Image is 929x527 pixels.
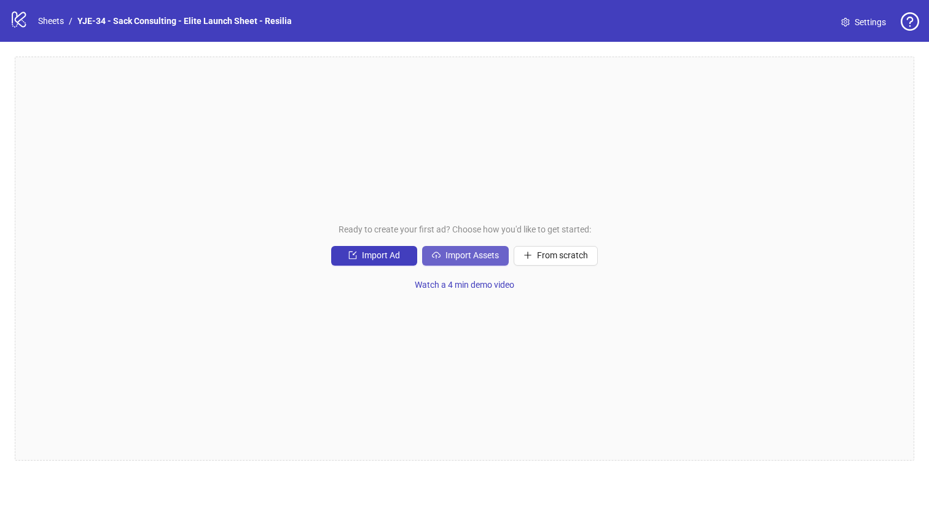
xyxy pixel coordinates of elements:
[362,250,400,260] span: Import Ad
[537,250,588,260] span: From scratch
[69,14,73,28] li: /
[348,251,357,260] span: import
[445,250,499,260] span: Import Assets
[514,246,598,266] button: From scratch
[422,246,509,266] button: Import Assets
[432,251,441,260] span: cloud-upload
[831,12,896,32] a: Settings
[523,251,532,260] span: plus
[415,280,514,290] span: Watch a 4 min demo video
[339,223,591,236] span: Ready to create your first ad? Choose how you'd like to get started:
[331,246,417,266] button: Import Ad
[855,15,886,29] span: Settings
[36,14,66,28] a: Sheets
[405,275,524,295] button: Watch a 4 min demo video
[901,12,919,31] span: question-circle
[841,18,850,26] span: setting
[75,14,294,28] a: YJE-34 - Sack Consulting - Elite Launch Sheet - Resilia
